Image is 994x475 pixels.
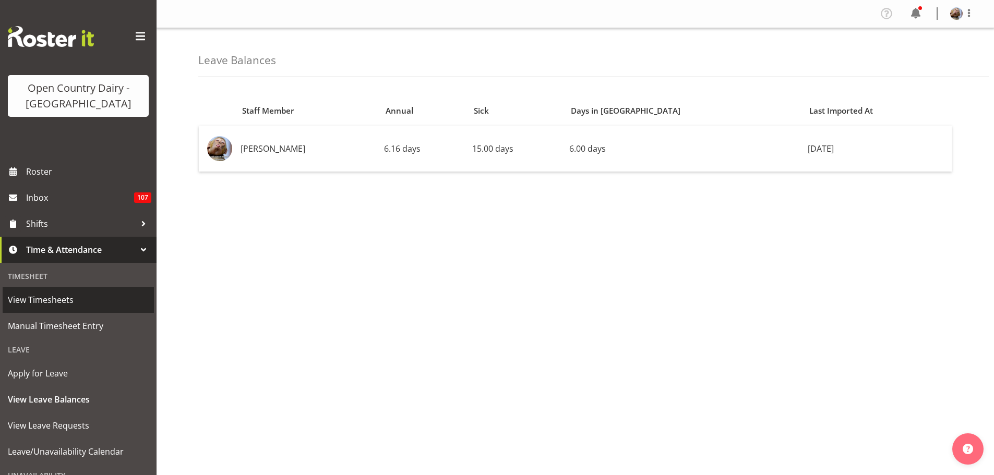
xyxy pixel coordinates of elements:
[207,136,232,161] img: brent-adams6c2ed5726f1d41a690d4d5a40633ac2e.png
[18,80,138,112] div: Open Country Dairy - [GEOGRAPHIC_DATA]
[571,105,680,117] span: Days in [GEOGRAPHIC_DATA]
[963,444,973,454] img: help-xxl-2.png
[386,105,413,117] span: Annual
[3,339,154,360] div: Leave
[384,143,421,154] span: 6.16 days
[26,190,134,205] span: Inbox
[236,126,380,172] td: [PERSON_NAME]
[8,444,149,459] span: Leave/Unavailability Calendar
[474,105,489,117] span: Sick
[198,54,276,66] h4: Leave Balances
[569,143,606,154] span: 6.00 days
[809,105,873,117] span: Last Imported At
[134,192,151,203] span: 107
[26,216,136,232] span: Shifts
[3,412,154,439] a: View Leave Requests
[3,439,154,465] a: Leave/Unavailability Calendar
[808,143,834,154] span: [DATE]
[3,386,154,412] a: View Leave Balances
[3,360,154,386] a: Apply for Leave
[3,313,154,339] a: Manual Timesheet Entry
[26,164,151,179] span: Roster
[8,318,149,334] span: Manual Timesheet Entry
[8,366,149,381] span: Apply for Leave
[8,26,94,47] img: Rosterit website logo
[26,242,136,258] span: Time & Attendance
[242,105,294,117] span: Staff Member
[3,265,154,287] div: Timesheet
[8,392,149,407] span: View Leave Balances
[8,292,149,308] span: View Timesheets
[950,7,963,20] img: brent-adams6c2ed5726f1d41a690d4d5a40633ac2e.png
[3,287,154,313] a: View Timesheets
[8,418,149,433] span: View Leave Requests
[472,143,513,154] span: 15.00 days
